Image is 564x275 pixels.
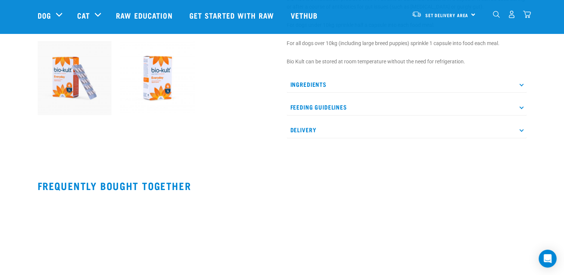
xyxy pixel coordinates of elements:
a: Cat [77,10,90,21]
img: 2023 AUG RE Product1722 [120,41,195,115]
div: Open Intercom Messenger [539,250,557,268]
a: Vethub [283,0,327,30]
p: Feeding Guidelines [287,99,527,116]
img: 2023 AUG RE Product1724 [38,41,112,115]
img: home-icon@2x.png [523,10,531,18]
a: Raw Education [108,0,182,30]
a: Dog [38,10,51,21]
img: van-moving.png [412,11,422,18]
a: Get started with Raw [182,0,283,30]
p: Delivery [287,121,527,138]
p: For all dogs over 10kg (including large breed puppies) sprinkle 1 capsule into food each meal. [287,39,527,47]
img: home-icon-1@2x.png [493,11,500,18]
p: Ingredients [287,76,527,93]
img: user.png [508,10,516,18]
h2: Frequently bought together [38,180,527,192]
p: Bio Kult can be stored at room temperature without the need for refrigeration. [287,58,527,66]
span: Set Delivery Area [425,14,469,16]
